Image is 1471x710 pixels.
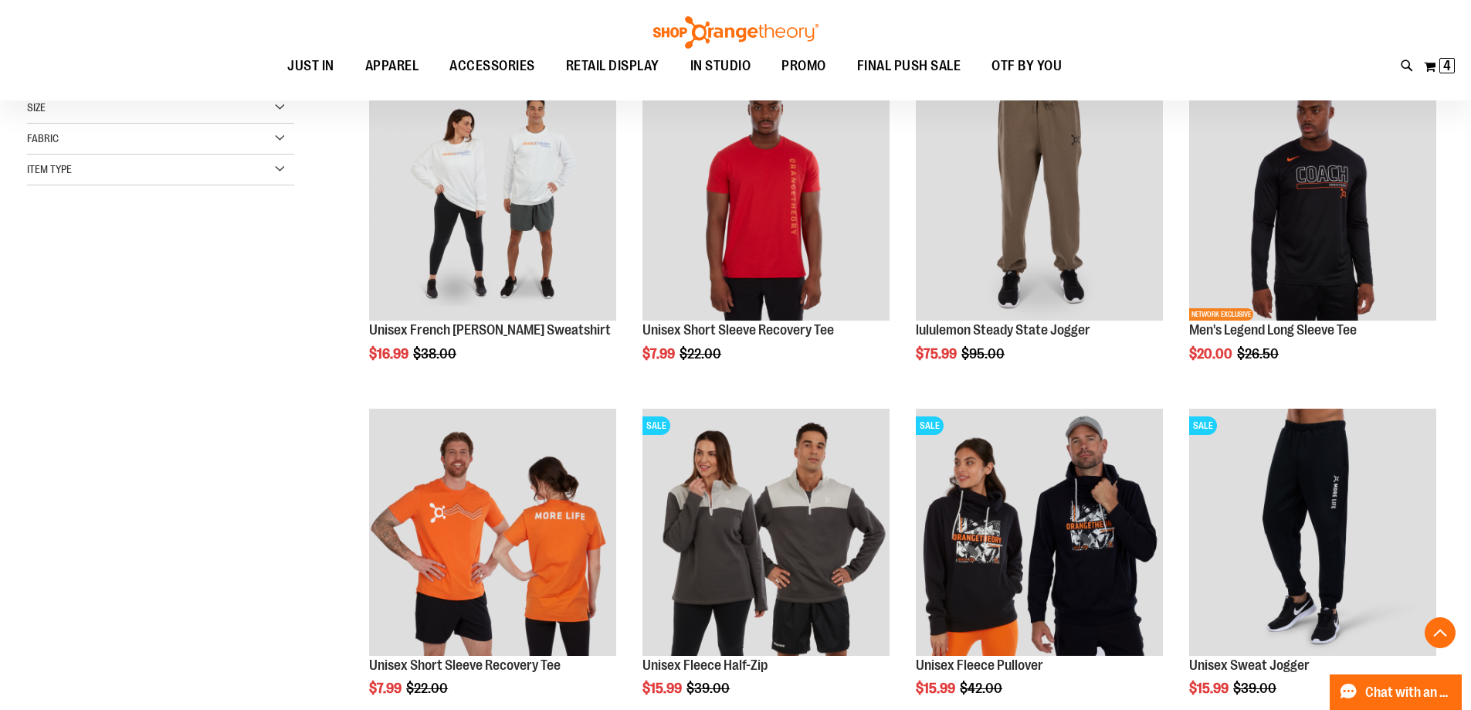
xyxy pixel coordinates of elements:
span: Fabric [27,132,59,144]
span: $22.00 [406,681,450,696]
a: JUST IN [272,49,350,84]
a: IN STUDIO [675,49,767,84]
span: PROMO [781,49,826,83]
span: $75.99 [916,346,959,362]
span: Item Type [27,163,72,175]
img: Product image for Unisex Fleece Pullover [916,409,1163,656]
span: FINAL PUSH SALE [857,49,961,83]
img: Product image for Unisex Short Sleeve Recovery Tee [369,409,616,656]
span: $15.99 [1189,681,1231,696]
span: RETAIL DISPLAY [566,49,659,83]
img: Unisex French Terry Crewneck Sweatshirt primary image [369,73,616,321]
img: Product image for Unisex Fleece Half Zip [642,409,890,656]
span: Chat with an Expert [1365,685,1452,700]
span: ACCESSORIES [449,49,535,83]
a: Men's Legend Long Sleeve Tee [1189,322,1357,338]
span: $95.00 [961,346,1007,362]
img: Shop Orangetheory [651,16,821,49]
span: JUST IN [287,49,334,83]
a: Product image for Unisex Fleece PulloverSALE [916,409,1163,658]
a: Unisex Sweat Jogger [1189,657,1310,673]
img: Product image for Unisex Sweat Jogger [1189,409,1436,656]
a: Product image for Unisex Fleece Half ZipSALE [642,409,890,658]
div: product [1181,66,1444,401]
a: Unisex Fleece Pullover [916,657,1043,673]
span: $39.00 [1233,681,1279,696]
div: product [635,66,897,401]
span: $7.99 [642,346,677,362]
img: Product image for Unisex Short Sleeve Recovery Tee [642,73,890,321]
a: Product image for Unisex Short Sleeve Recovery Tee [642,73,890,323]
a: Unisex French [PERSON_NAME] Sweatshirt [369,322,611,338]
span: SALE [916,416,944,435]
span: SALE [642,416,670,435]
a: FINAL PUSH SALE [842,49,977,83]
a: Unisex Short Sleeve Recovery Tee [369,657,561,673]
a: PROMO [766,49,842,84]
span: $42.00 [960,681,1005,696]
img: OTF Mens Coach FA22 Legend 2.0 LS Tee - Black primary image [1189,73,1436,321]
div: product [361,66,624,401]
a: Product image for Unisex Short Sleeve Recovery Tee [369,409,616,658]
a: OTF Mens Coach FA22 Legend 2.0 LS Tee - Black primary imageSALENETWORK EXCLUSIVE [1189,73,1436,323]
span: $7.99 [369,681,404,696]
a: RETAIL DISPLAY [551,49,675,84]
a: APPAREL [350,49,435,84]
a: Unisex French Terry Crewneck Sweatshirt primary imageSALE [369,73,616,323]
span: $38.00 [413,346,459,362]
span: $15.99 [642,681,684,696]
span: $15.99 [916,681,958,696]
span: Size [27,101,46,114]
span: $39.00 [686,681,732,696]
span: 4 [1443,58,1451,73]
a: Unisex Fleece Half-Zip [642,657,768,673]
a: OTF BY YOU [976,49,1077,84]
div: product [908,66,1171,401]
a: ACCESSORIES [434,49,551,84]
a: Unisex Short Sleeve Recovery Tee [642,322,834,338]
button: Back To Top [1425,617,1456,648]
span: OTF BY YOU [991,49,1062,83]
span: IN STUDIO [690,49,751,83]
button: Chat with an Expert [1330,674,1463,710]
span: $26.50 [1237,346,1281,362]
a: Product image for Unisex Sweat JoggerSALE [1189,409,1436,658]
span: SALE [1189,416,1217,435]
span: $20.00 [1189,346,1235,362]
a: lululemon Steady State Jogger [916,322,1090,338]
span: APPAREL [365,49,419,83]
img: lululemon Steady State Jogger [916,73,1163,321]
span: NETWORK EXCLUSIVE [1189,308,1253,321]
span: $22.00 [680,346,724,362]
span: $16.99 [369,346,411,362]
a: lululemon Steady State JoggerSALE [916,73,1163,323]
